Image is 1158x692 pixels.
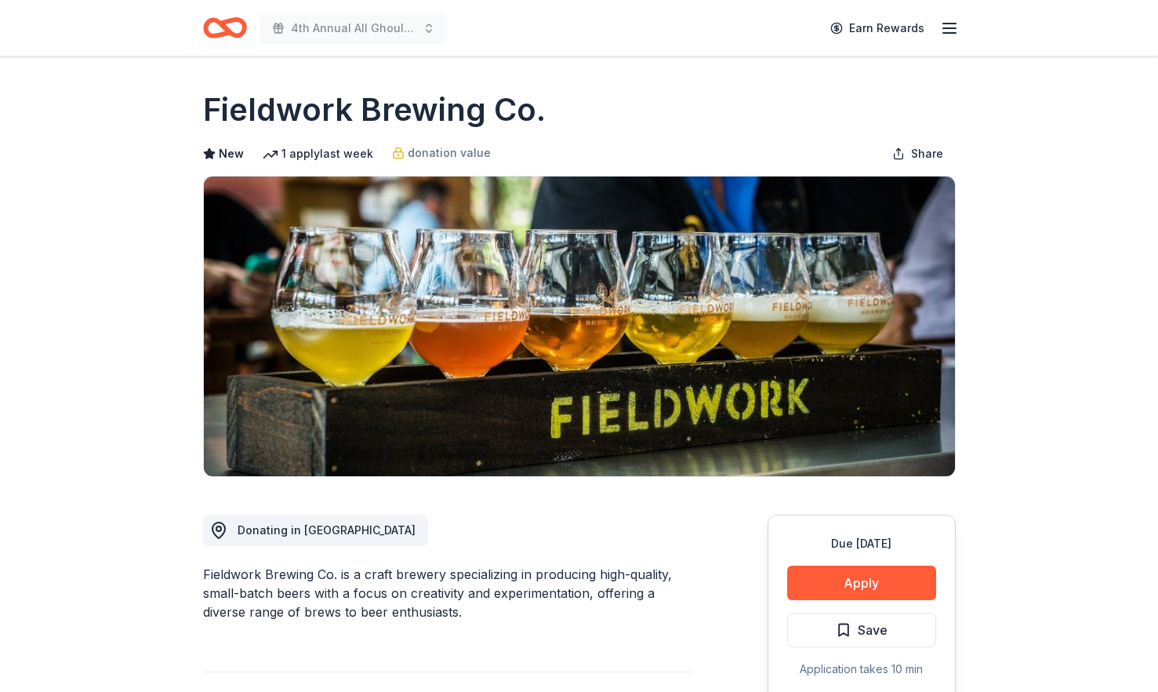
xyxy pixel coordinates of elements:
div: Application takes 10 min [787,660,936,679]
div: 1 apply last week [263,144,373,163]
a: Home [203,9,247,46]
div: Due [DATE] [787,534,936,553]
button: 4th Annual All Ghouls Gala [260,13,448,44]
span: 4th Annual All Ghouls Gala [291,19,416,38]
img: Image for Fieldwork Brewing Co. [204,177,955,476]
a: donation value [392,144,491,162]
span: Save [858,620,888,640]
span: Share [911,144,943,163]
span: New [219,144,244,163]
button: Save [787,613,936,647]
button: Share [880,138,956,169]
span: Donating in [GEOGRAPHIC_DATA] [238,523,416,537]
h1: Fieldwork Brewing Co. [203,88,546,132]
a: Earn Rewards [821,14,934,42]
button: Apply [787,566,936,600]
span: donation value [408,144,491,162]
div: Fieldwork Brewing Co. is a craft brewery specializing in producing high-quality, small-batch beer... [203,565,692,621]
